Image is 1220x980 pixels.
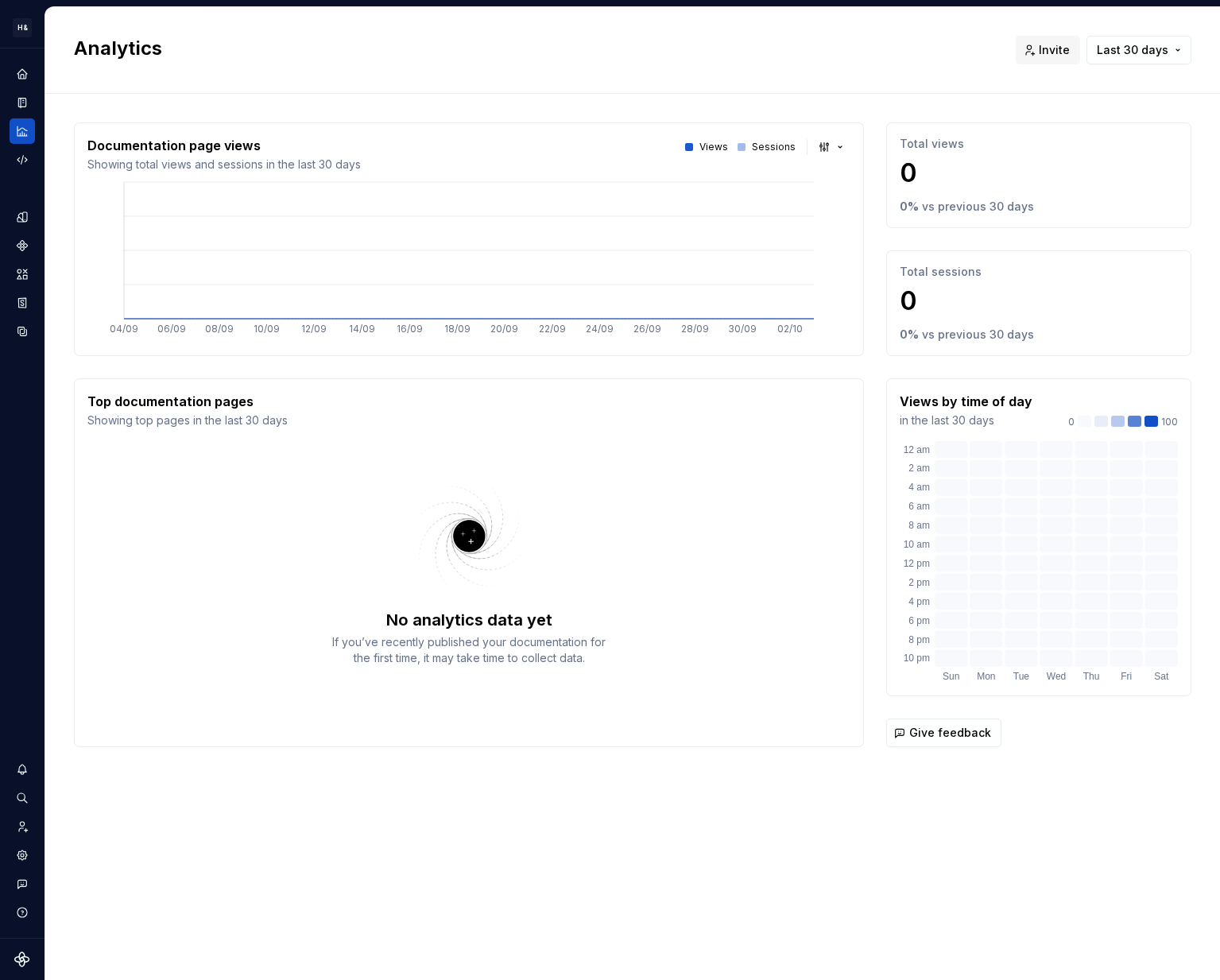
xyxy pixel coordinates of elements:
a: Invite team [10,814,35,839]
div: No analytics data yet [386,609,552,631]
p: Documentation page views [87,136,361,155]
a: Home [10,61,35,87]
tspan: 06/09 [157,323,186,335]
text: 8 am [908,520,930,531]
div: If you’ve recently published your documentation for the first time, it may take time to collect d... [326,634,612,666]
tspan: 18/09 [444,323,471,335]
text: 10 pm [904,653,930,664]
text: 6 pm [908,615,930,626]
p: 0 [900,157,1178,189]
text: 10 am [904,539,930,550]
tspan: 02/10 [777,323,803,335]
p: Top documentation pages [87,392,288,411]
text: Mon [977,671,995,682]
tspan: 26/09 [633,323,661,335]
tspan: 08/09 [205,323,234,335]
button: Contact support [10,871,35,897]
tspan: 24/09 [586,323,614,335]
tspan: 20/09 [490,323,518,335]
button: Invite [1016,36,1080,64]
tspan: 14/09 [349,323,375,335]
p: 0 % [900,327,919,343]
p: in the last 30 days [900,413,1032,428]
p: 0 [1068,416,1075,428]
p: 0 % [900,199,919,215]
text: Wed [1047,671,1066,682]
tspan: 30/09 [728,323,757,335]
button: Search ⌘K [10,785,35,811]
text: 2 pm [908,577,930,588]
span: Invite [1039,42,1070,58]
p: Total sessions [900,264,1178,280]
text: 12 am [904,444,930,455]
a: Components [10,233,35,258]
p: Showing total views and sessions in the last 30 days [87,157,361,172]
tspan: 22/09 [539,323,566,335]
button: H& [3,10,41,45]
span: Give feedback [909,725,991,741]
text: Thu [1083,671,1100,682]
text: 4 am [908,482,930,493]
text: Sun [943,671,959,682]
text: 4 pm [908,596,930,607]
text: 2 am [908,463,930,474]
div: 100 [1068,416,1178,428]
button: Notifications [10,757,35,782]
a: Assets [10,261,35,287]
text: Tue [1013,671,1030,682]
p: vs previous 30 days [922,327,1034,343]
a: Settings [10,842,35,868]
a: Design tokens [10,204,35,230]
svg: Supernova Logo [14,951,30,967]
a: Data sources [10,319,35,344]
button: Give feedback [886,719,1001,747]
tspan: 04/09 [110,323,138,335]
a: Analytics [10,118,35,144]
p: Total views [900,136,1178,152]
span: Last 30 days [1097,42,1168,58]
p: Views [699,141,728,153]
tspan: 16/09 [397,323,423,335]
p: Showing top pages in the last 30 days [87,413,288,428]
text: 8 pm [908,634,930,645]
a: Code automation [10,147,35,172]
text: 6 am [908,501,930,512]
p: Views by time of day [900,392,1032,411]
tspan: 28/09 [681,323,709,335]
p: 0 [900,285,1178,317]
a: Storybook stories [10,290,35,316]
h2: Analytics [74,36,997,61]
p: Sessions [752,141,796,153]
text: Fri [1121,671,1132,682]
tspan: 12/09 [301,323,327,335]
text: Sat [1154,671,1169,682]
tspan: 10/09 [254,323,280,335]
div: H& [13,18,32,37]
a: Documentation [10,90,35,115]
button: Last 30 days [1086,36,1191,64]
text: 12 pm [904,558,930,569]
p: vs previous 30 days [922,199,1034,215]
